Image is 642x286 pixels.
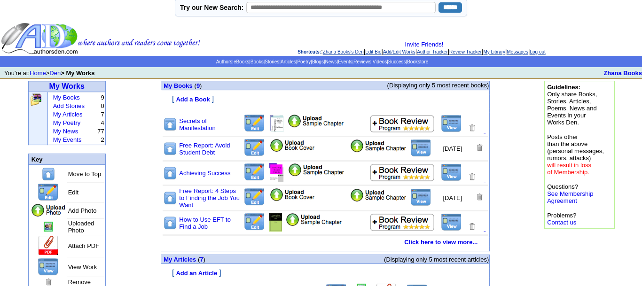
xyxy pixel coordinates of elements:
[4,70,95,77] font: You're at: >
[101,119,104,126] font: 4
[410,188,431,206] img: View this Title
[468,124,476,132] img: Removes this Title
[68,242,99,249] font: Attach PDF
[475,143,484,152] img: Removes this Title
[384,256,489,263] span: (Displaying only 5 most recent articles)
[49,82,85,90] a: My Works
[176,96,210,103] font: Add a Book
[164,255,196,263] a: My Articles
[53,119,81,126] a: My Poetry
[243,114,266,132] img: Edit this Title
[200,82,202,89] span: )
[38,236,59,256] img: Add Attachment
[164,82,192,89] a: My Books
[365,49,381,54] a: Edit Bio
[176,269,217,277] a: Add an Article
[441,115,462,132] img: View this Title
[68,189,78,196] font: Edit
[370,163,435,181] img: Add to Book Review Program
[269,188,316,201] img: Add/Remove Photo
[176,270,217,277] font: Add an Article
[31,203,66,217] img: Add Photo
[251,59,264,64] a: Books
[68,220,94,234] font: Uploaded Photo
[449,49,482,54] a: Review Tracker
[49,70,61,77] a: Den
[484,175,485,183] font: .
[219,269,221,277] font: ]
[405,41,444,48] a: Invite Friends!
[298,49,321,54] span: Shortcuts:
[281,59,296,64] a: Articles
[484,224,485,232] font: .
[216,59,232,64] a: Authors
[338,59,352,64] a: Events
[180,4,243,11] label: Try our New Search:
[200,256,203,263] a: 7
[163,117,177,131] img: Move to top
[288,163,344,177] img: Add Attachment PDF
[179,170,230,177] a: Achieving Success
[269,213,282,232] img: Add/Remove Photo
[53,102,85,109] a: Add Stories
[162,247,165,250] img: shim.gif
[547,84,580,91] b: Guidelines:
[1,22,200,55] img: header_logo2.gif
[68,263,97,271] font: View Work
[101,136,104,143] font: 2
[243,139,266,157] img: Edit this Title
[547,212,576,226] font: Problems?
[41,167,55,181] img: Move to top
[603,70,642,77] a: Zhana Books
[176,95,210,103] a: Add a Book
[202,41,641,55] div: : | | | | | | |
[53,136,82,143] a: My Events
[297,59,311,64] a: Poetry
[38,258,59,276] img: View this Page
[441,163,462,181] img: View this Title
[30,70,46,77] a: Home
[101,94,104,101] font: 9
[324,251,327,255] img: shim.gif
[37,183,59,201] img: Edit this Title
[312,59,324,64] a: Blogs
[179,142,230,156] a: Free Report: Avoid Student Debt
[162,108,165,112] img: shim.gif
[407,59,428,64] a: Bookstore
[101,102,104,109] font: 0
[353,59,371,64] a: Reviews
[547,183,593,204] font: Questions?
[61,70,94,77] b: > My Works
[31,156,43,163] font: Key
[547,190,593,204] a: See Membership Agreement
[388,59,406,64] a: Success
[288,114,344,128] img: Add Attachment PDF
[243,163,266,181] img: Edit this Title
[196,82,200,89] a: 9
[269,163,284,182] img: Add/Remove Photo
[350,188,407,202] img: Add Attachment PDF
[243,188,266,206] img: Edit this Title
[373,59,387,64] a: Videos
[163,191,177,205] img: Move to top
[387,82,489,89] span: (Displaying only 5 most recent books)
[269,114,284,133] img: Add/Remove Photo
[163,141,177,156] img: Move to top
[53,111,83,118] a: My Articles
[204,256,205,263] span: )
[370,115,435,132] img: Add to Book Review Program
[179,187,240,209] a: Free Report: 4 Steps to Finding the Job You Want
[265,59,279,64] a: Stories
[443,145,462,152] font: [DATE]
[325,59,337,64] a: News
[68,207,97,214] font: Add Photo
[286,213,342,226] img: Add Attachment PDF
[507,49,528,54] a: Messages
[162,264,165,268] img: shim.gif
[172,269,174,277] font: [
[468,172,476,181] img: Removes this Title
[475,193,484,201] img: Removes this Title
